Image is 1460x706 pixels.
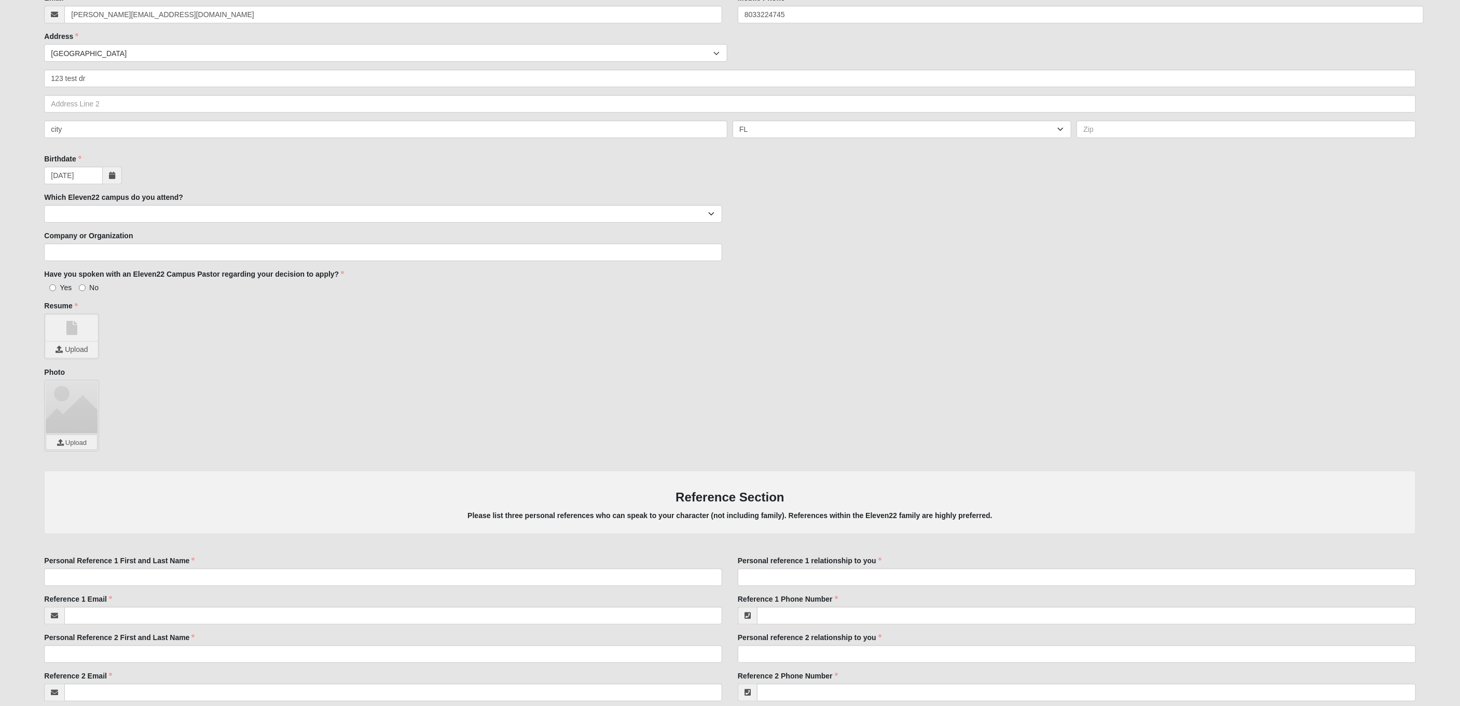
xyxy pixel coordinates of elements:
input: Address Line 2 [44,95,1415,113]
label: Address [44,31,78,42]
h3: Reference Section [54,490,1405,505]
label: Reference 2 Email [44,671,112,681]
label: Reference 2 Phone Number [738,671,838,681]
input: No [79,284,86,291]
input: Address Line 1 [44,70,1415,87]
label: Personal reference 2 relationship to you [738,632,881,643]
label: Which Eleven22 campus do you attend? [44,192,183,202]
span: [GEOGRAPHIC_DATA] [51,45,713,62]
label: Company or Organization [44,230,133,241]
span: Yes [60,283,72,292]
h5: Please list three personal references who can speak to your character (not including family). Ref... [54,511,1405,520]
label: Personal Reference 1 First and Last Name [44,555,195,566]
label: Have you spoken with an Eleven22 Campus Pastor regarding your decision to apply? [44,269,344,279]
label: Reference 1 Email [44,594,112,604]
label: Personal Reference 2 First and Last Name [44,632,195,643]
input: Yes [49,284,56,291]
input: City [44,120,727,138]
input: Zip [1077,120,1415,138]
label: Birthdate [44,154,81,164]
label: Resume [44,301,77,311]
label: Reference 1 Phone Number [738,594,838,604]
label: Photo [44,367,65,377]
label: Personal reference 1 relationship to you [738,555,881,566]
span: No [89,283,99,292]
